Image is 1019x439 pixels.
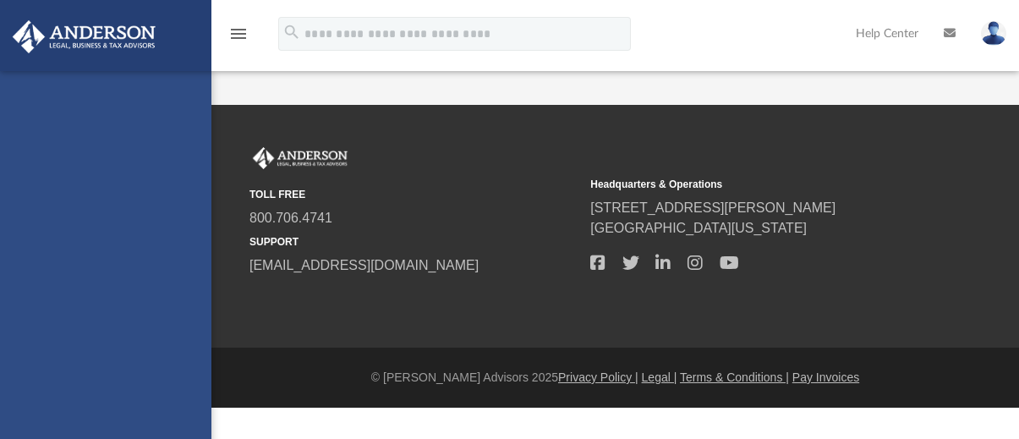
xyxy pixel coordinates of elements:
[249,258,479,272] a: [EMAIL_ADDRESS][DOMAIN_NAME]
[642,370,677,384] a: Legal |
[228,32,249,44] a: menu
[590,221,807,235] a: [GEOGRAPHIC_DATA][US_STATE]
[249,147,351,169] img: Anderson Advisors Platinum Portal
[228,24,249,44] i: menu
[680,370,789,384] a: Terms & Conditions |
[792,370,859,384] a: Pay Invoices
[590,200,835,215] a: [STREET_ADDRESS][PERSON_NAME]
[558,370,638,384] a: Privacy Policy |
[8,20,161,53] img: Anderson Advisors Platinum Portal
[282,23,301,41] i: search
[211,369,1019,387] div: © [PERSON_NAME] Advisors 2025
[981,21,1006,46] img: User Pic
[249,187,578,202] small: TOLL FREE
[249,211,332,225] a: 800.706.4741
[590,177,919,192] small: Headquarters & Operations
[249,234,578,250] small: SUPPORT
